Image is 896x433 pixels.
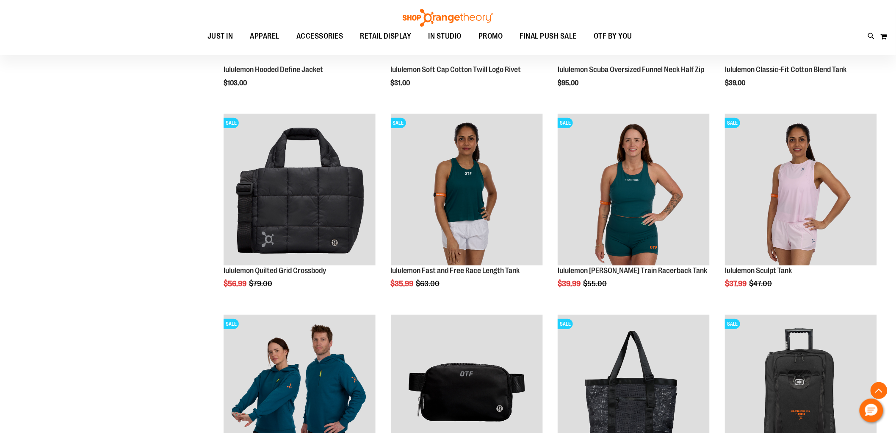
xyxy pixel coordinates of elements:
a: PROMO [470,27,512,46]
span: SALE [558,319,573,329]
a: Main Image of 1538347SALE [725,114,877,267]
span: $95.00 [558,79,580,87]
img: lululemon Quilted Grid Crossbody [224,114,376,266]
span: SALE [725,118,740,128]
span: FINAL PUSH SALE [520,27,577,46]
a: lululemon Hooded Define Jacket [224,65,323,74]
a: ACCESSORIES [288,27,352,46]
span: $56.99 [224,279,248,288]
a: FINAL PUSH SALE [512,27,586,46]
span: $39.00 [725,79,747,87]
button: Hello, have a question? Let’s chat. [860,399,883,422]
a: RETAIL DISPLAY [352,27,420,46]
span: $79.00 [249,279,274,288]
img: Main view of 2024 August lululemon Fast and Free Race Length Tank [391,114,543,266]
a: lululemon Scuba Oversized Funnel Neck Half Zip [558,65,704,74]
div: product [387,109,547,310]
span: JUST IN [207,27,233,46]
span: SALE [558,118,573,128]
img: Shop Orangetheory [401,9,495,27]
a: IN STUDIO [420,27,470,46]
span: $35.99 [391,279,415,288]
img: lululemon Wunder Train Racerback Tank [558,114,710,266]
span: $31.00 [391,79,412,87]
a: JUST IN [199,27,242,46]
div: product [721,109,881,310]
a: OTF BY YOU [585,27,641,46]
div: product [219,109,380,310]
span: APPAREL [250,27,280,46]
a: lululemon [PERSON_NAME] Train Racerback Tank [558,266,707,275]
a: lululemon Soft Cap Cotton Twill Logo Rivet [391,65,521,74]
a: lululemon Quilted Grid CrossbodySALE [224,114,376,267]
a: lululemon Fast and Free Race Length Tank [391,266,520,275]
a: lululemon Wunder Train Racerback TankSALE [558,114,710,267]
span: $39.99 [558,279,582,288]
a: lululemon Sculpt Tank [725,266,792,275]
span: SALE [224,118,239,128]
span: $47.00 [749,279,774,288]
a: Main view of 2024 August lululemon Fast and Free Race Length TankSALE [391,114,543,267]
div: product [553,109,714,310]
span: RETAIL DISPLAY [360,27,412,46]
span: $37.99 [725,279,748,288]
button: Back To Top [871,382,888,399]
a: APPAREL [242,27,288,46]
span: PROMO [478,27,503,46]
a: lululemon Quilted Grid Crossbody [224,266,326,275]
span: $63.00 [416,279,441,288]
span: $103.00 [224,79,248,87]
img: Main Image of 1538347 [725,114,877,266]
span: IN STUDIO [429,27,462,46]
span: OTF BY YOU [594,27,632,46]
span: $55.00 [583,279,608,288]
span: SALE [391,118,406,128]
span: SALE [725,319,740,329]
a: lululemon Classic-Fit Cotton Blend Tank [725,65,847,74]
span: ACCESSORIES [296,27,343,46]
span: SALE [224,319,239,329]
